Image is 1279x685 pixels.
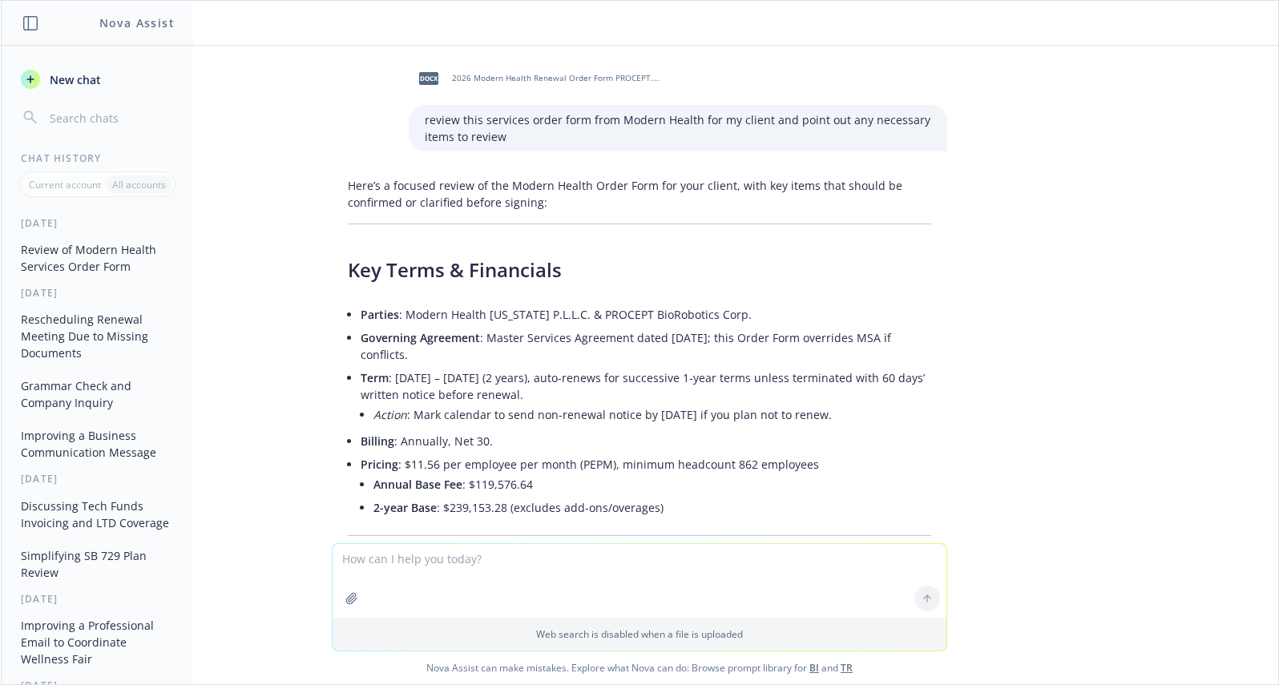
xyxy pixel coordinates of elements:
[14,422,180,465] button: Improving a Business Communication Message
[361,303,931,326] li: : Modern Health [US_STATE] P.L.L.C. & PROCEPT BioRobotics Corp.
[419,72,438,84] span: docx
[14,236,180,280] button: Review of Modern Health Services Order Form
[373,496,931,519] li: : $239,153.28 (excludes add-ons/overages)
[361,366,931,429] li: : [DATE] – [DATE] (2 years), auto-renews for successive 1-year terms unless terminated with 60 da...
[99,14,175,31] h1: Nova Assist
[14,542,180,586] button: Simplifying SB 729 Plan Review
[361,433,394,449] span: Billing
[373,407,407,422] em: Action
[2,286,193,300] div: [DATE]
[348,256,931,284] h3: Key Terms & Financials
[373,473,931,496] li: : $119,576.64
[361,307,399,322] span: Parties
[373,500,437,515] span: 2-year Base
[14,65,180,94] button: New chat
[361,370,389,385] span: Term
[452,73,662,83] span: 2026 Modern Health Renewal Order Form PROCEPT.docx
[112,178,166,191] p: All accounts
[14,373,180,416] button: Grammar Check and Company Inquiry
[14,612,180,672] button: Improving a Professional Email to Coordinate Wellness Fair
[342,627,937,641] p: Web search is disabled when a file is uploaded
[14,306,180,366] button: Rescheduling Renewal Meeting Due to Missing Documents
[361,457,398,472] span: Pricing
[361,453,931,522] li: : $11.56 per employee per month (PEPM), minimum headcount 862 employees
[2,216,193,230] div: [DATE]
[2,592,193,606] div: [DATE]
[425,111,931,145] p: review this services order form from Modern Health for my client and point out any necessary item...
[809,661,819,675] a: BI
[348,177,931,211] p: Here’s a focused review of the Modern Health Order Form for your client, with key items that shou...
[373,477,462,492] span: Annual Base Fee
[46,107,174,129] input: Search chats
[29,178,101,191] p: Current account
[2,151,193,165] div: Chat History
[7,651,1272,684] span: Nova Assist can make mistakes. Explore what Nova can do: Browse prompt library for and
[373,403,931,426] li: : Mark calendar to send non-renewal notice by [DATE] if you plan not to renew.
[841,661,853,675] a: TR
[361,429,931,453] li: : Annually, Net 30.
[46,71,101,88] span: New chat
[14,493,180,536] button: Discussing Tech Funds Invoicing and LTD Coverage
[361,326,931,366] li: : Master Services Agreement dated [DATE]; this Order Form overrides MSA if conflicts.
[2,472,193,486] div: [DATE]
[361,330,480,345] span: Governing Agreement
[409,58,665,99] div: docx2026 Modern Health Renewal Order Form PROCEPT.docx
